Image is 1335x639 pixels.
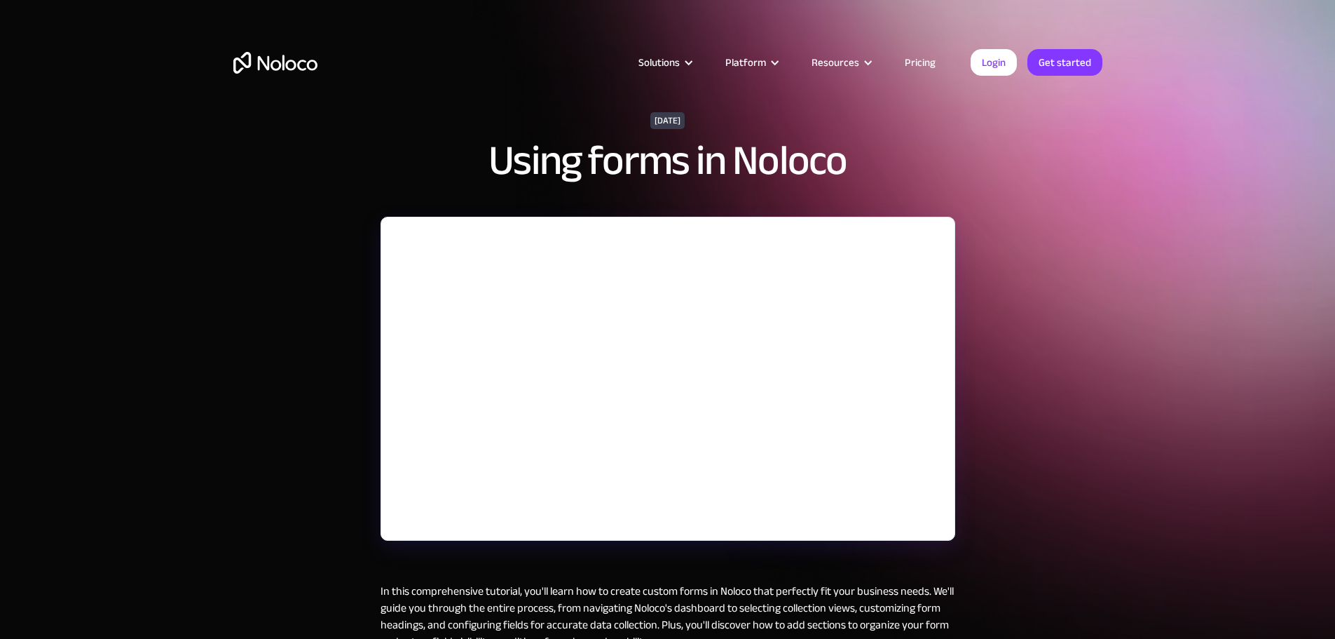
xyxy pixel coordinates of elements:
iframe: YouTube embed [381,217,954,540]
div: Solutions [638,53,680,72]
a: home [233,52,317,74]
div: Resources [794,53,887,72]
h1: Using forms in Noloco [488,140,847,182]
div: Resources [812,53,859,72]
div: Solutions [621,53,708,72]
div: Platform [708,53,794,72]
a: Pricing [887,53,953,72]
div: Platform [725,53,766,72]
a: Login [971,49,1017,76]
a: Get started [1027,49,1102,76]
